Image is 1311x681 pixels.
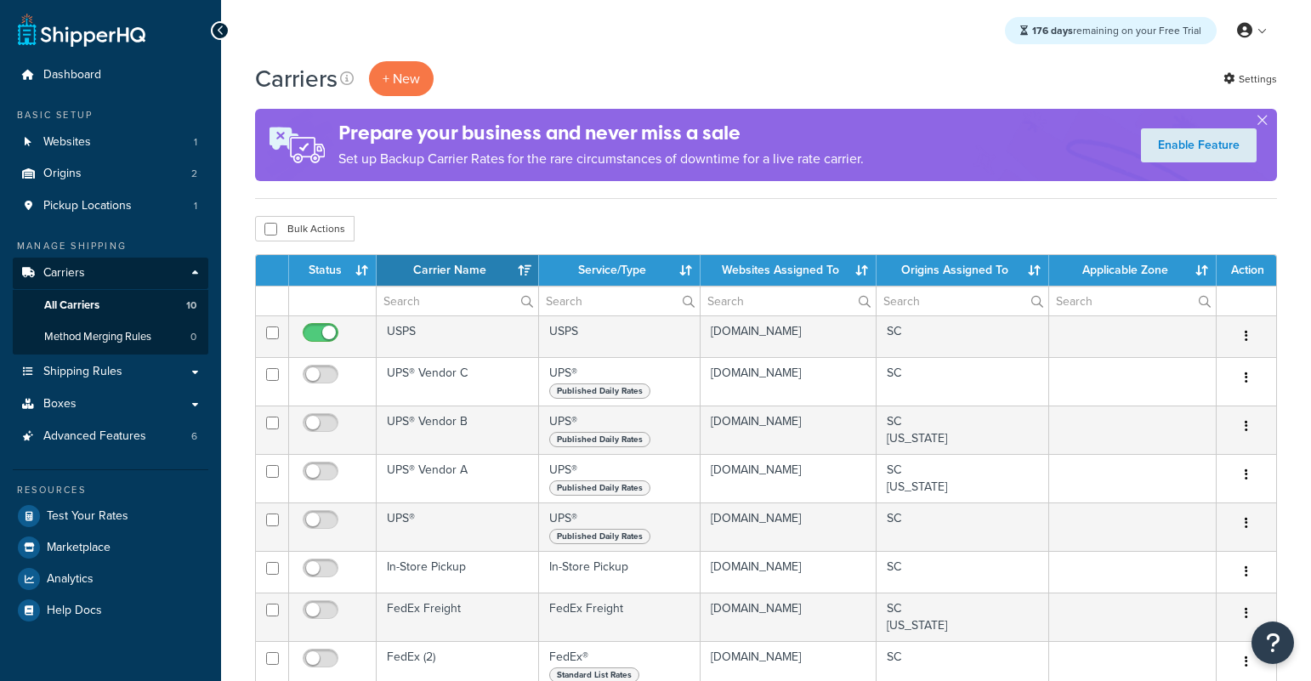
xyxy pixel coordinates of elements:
[338,119,864,147] h4: Prepare your business and never miss a sale
[877,593,1049,641] td: SC [US_STATE]
[43,135,91,150] span: Websites
[549,480,650,496] span: Published Daily Rates
[43,199,132,213] span: Pickup Locations
[13,158,208,190] a: Origins 2
[13,127,208,158] li: Websites
[13,60,208,91] a: Dashboard
[255,109,338,181] img: ad-rules-rateshop-fe6ec290ccb7230408bd80ed9643f0289d75e0ffd9eb532fc0e269fcd187b520.png
[549,383,650,399] span: Published Daily Rates
[701,287,876,315] input: Search
[1005,17,1217,44] div: remaining on your Free Trial
[877,551,1049,593] td: SC
[13,501,208,531] a: Test Your Rates
[1217,255,1276,286] th: Action
[13,356,208,388] a: Shipping Rules
[43,68,101,82] span: Dashboard
[47,509,128,524] span: Test Your Rates
[44,330,151,344] span: Method Merging Rules
[191,429,197,444] span: 6
[43,167,82,181] span: Origins
[377,287,538,315] input: Search
[701,255,877,286] th: Websites Assigned To: activate to sort column ascending
[13,108,208,122] div: Basic Setup
[701,454,877,502] td: [DOMAIN_NAME]
[13,483,208,497] div: Resources
[255,62,338,95] h1: Carriers
[43,266,85,281] span: Carriers
[877,315,1049,357] td: SC
[13,321,208,353] a: Method Merging Rules 0
[194,199,197,213] span: 1
[539,255,701,286] th: Service/Type: activate to sort column ascending
[549,432,650,447] span: Published Daily Rates
[877,357,1049,406] td: SC
[701,357,877,406] td: [DOMAIN_NAME]
[377,551,539,593] td: In-Store Pickup
[13,258,208,355] li: Carriers
[377,357,539,406] td: UPS® Vendor C
[13,389,208,420] a: Boxes
[13,532,208,563] a: Marketplace
[47,541,111,555] span: Marketplace
[13,564,208,594] a: Analytics
[194,135,197,150] span: 1
[539,315,701,357] td: USPS
[1049,287,1216,315] input: Search
[13,421,208,452] a: Advanced Features 6
[1223,67,1277,91] a: Settings
[13,421,208,452] li: Advanced Features
[701,593,877,641] td: [DOMAIN_NAME]
[43,429,146,444] span: Advanced Features
[877,406,1049,454] td: SC [US_STATE]
[539,357,701,406] td: UPS®
[186,298,196,313] span: 10
[701,551,877,593] td: [DOMAIN_NAME]
[539,551,701,593] td: In-Store Pickup
[877,255,1049,286] th: Origins Assigned To: activate to sort column ascending
[377,406,539,454] td: UPS® Vendor B
[377,502,539,551] td: UPS®
[1049,255,1217,286] th: Applicable Zone: activate to sort column ascending
[701,315,877,357] td: [DOMAIN_NAME]
[377,593,539,641] td: FedEx Freight
[43,397,77,411] span: Boxes
[13,190,208,222] li: Pickup Locations
[539,593,701,641] td: FedEx Freight
[13,158,208,190] li: Origins
[18,13,145,47] a: ShipperHQ Home
[539,454,701,502] td: UPS®
[377,315,539,357] td: USPS
[13,258,208,289] a: Carriers
[549,529,650,544] span: Published Daily Rates
[43,365,122,379] span: Shipping Rules
[289,255,377,286] th: Status: activate to sort column ascending
[1032,23,1073,38] strong: 176 days
[47,572,94,587] span: Analytics
[1141,128,1257,162] a: Enable Feature
[13,127,208,158] a: Websites 1
[47,604,102,618] span: Help Docs
[701,502,877,551] td: [DOMAIN_NAME]
[877,454,1049,502] td: SC [US_STATE]
[13,595,208,626] a: Help Docs
[539,502,701,551] td: UPS®
[190,330,196,344] span: 0
[13,239,208,253] div: Manage Shipping
[877,502,1049,551] td: SC
[13,290,208,321] li: All Carriers
[877,287,1048,315] input: Search
[13,290,208,321] a: All Carriers 10
[539,406,701,454] td: UPS®
[377,454,539,502] td: UPS® Vendor A
[1251,621,1294,664] button: Open Resource Center
[377,255,539,286] th: Carrier Name: activate to sort column ascending
[13,321,208,353] li: Method Merging Rules
[44,298,99,313] span: All Carriers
